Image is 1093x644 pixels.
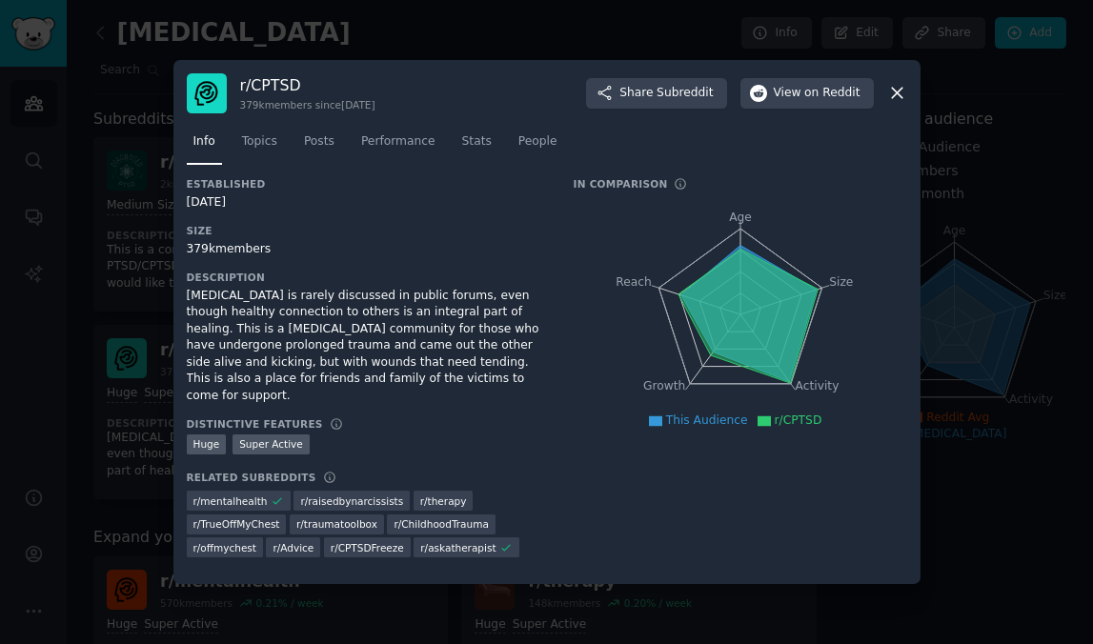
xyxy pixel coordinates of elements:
[616,274,652,288] tspan: Reach
[187,73,227,113] img: CPTSD
[193,541,256,554] span: r/ offmychest
[331,541,404,554] span: r/ CPTSDFreeze
[775,413,822,427] span: r/CPTSD
[643,379,685,392] tspan: Growth
[729,211,752,224] tspan: Age
[619,85,713,102] span: Share
[240,75,375,95] h3: r/ CPTSD
[187,177,547,191] h3: Established
[296,517,377,531] span: r/ traumatoolbox
[187,127,222,166] a: Info
[666,413,748,427] span: This Audience
[187,471,316,484] h3: Related Subreddits
[187,224,547,237] h3: Size
[187,194,547,211] div: [DATE]
[187,434,227,454] div: Huge
[193,517,280,531] span: r/ TrueOffMyChest
[300,494,403,508] span: r/ raisedbynarcissists
[235,127,284,166] a: Topics
[420,494,467,508] span: r/ therapy
[512,127,564,166] a: People
[462,133,492,151] span: Stats
[193,133,215,151] span: Info
[187,288,547,405] div: [MEDICAL_DATA] is rarely discussed in public forums, even though healthy connection to others is ...
[233,434,310,454] div: Super Active
[193,494,268,508] span: r/ mentalhealth
[187,271,547,284] h3: Description
[795,379,839,392] tspan: Activity
[242,133,277,151] span: Topics
[740,78,874,109] button: Viewon Reddit
[518,133,557,151] span: People
[586,78,726,109] button: ShareSubreddit
[304,133,334,151] span: Posts
[187,241,547,258] div: 379k members
[455,127,498,166] a: Stats
[774,85,860,102] span: View
[240,98,375,111] div: 379k members since [DATE]
[187,417,323,431] h3: Distinctive Features
[361,133,435,151] span: Performance
[804,85,860,102] span: on Reddit
[273,541,314,554] span: r/ Advice
[297,127,341,166] a: Posts
[829,274,853,288] tspan: Size
[574,177,668,191] h3: In Comparison
[657,85,713,102] span: Subreddit
[420,541,496,554] span: r/ askatherapist
[354,127,442,166] a: Performance
[394,517,488,531] span: r/ ChildhoodTrauma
